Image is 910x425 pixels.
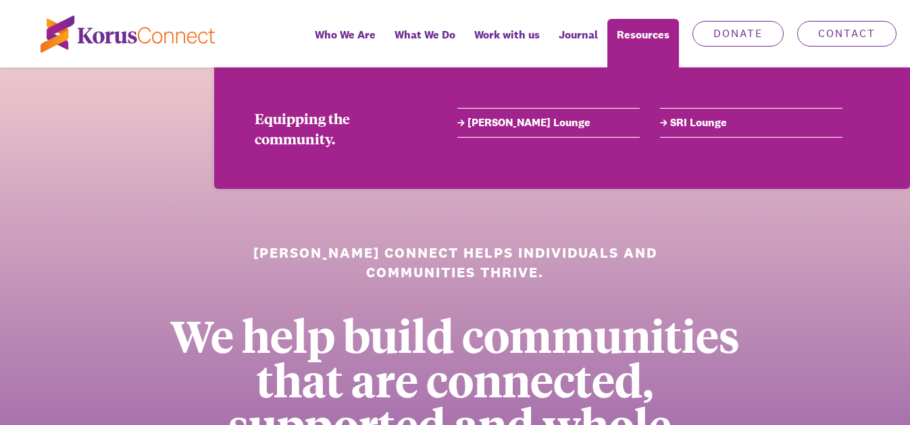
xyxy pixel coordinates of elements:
div: Equipping the community. [255,108,417,148]
span: Who We Are [315,25,376,45]
div: Resources [607,19,679,67]
a: What We Do [385,19,465,67]
a: Work with us [465,19,549,67]
span: Journal [559,25,598,45]
span: Work with us [474,25,540,45]
a: Journal [549,19,607,67]
a: SRI Lounge [660,115,842,131]
img: korus-connect%2Fc5177985-88d5-491d-9cd7-4a1febad1357_logo.svg [41,16,215,53]
h1: [PERSON_NAME] Connect helps individuals and communities thrive. [253,243,657,283]
a: Contact [797,21,896,47]
a: [PERSON_NAME] Lounge [457,115,640,131]
a: Donate [692,21,784,47]
a: Who We Are [305,19,385,67]
span: What We Do [395,25,455,45]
